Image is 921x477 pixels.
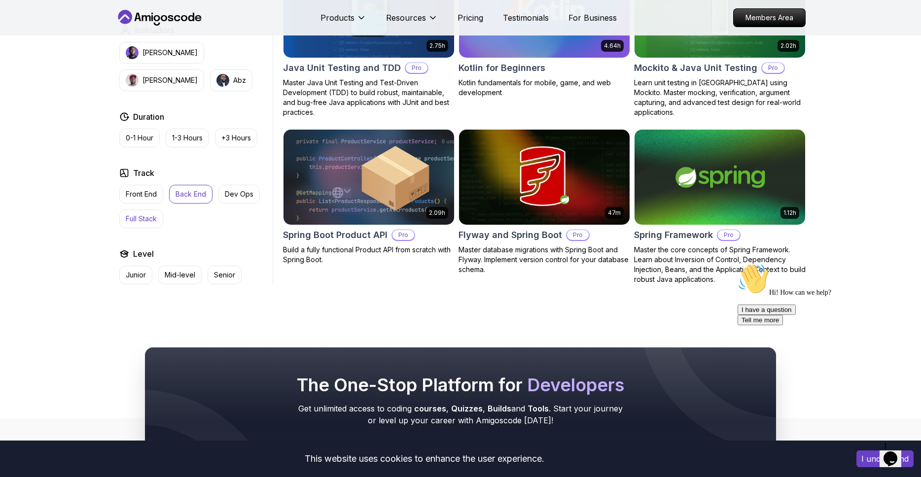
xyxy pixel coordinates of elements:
[608,209,621,217] p: 47m
[4,56,49,66] button: Tell me more
[208,266,242,284] button: Senior
[119,209,163,228] button: Full Stack
[158,266,202,284] button: Mid-level
[126,189,157,199] p: Front End
[4,4,181,66] div: 👋Hi! How can we help?I have a questionTell me more
[635,130,805,225] img: Spring Framework card
[780,42,796,50] p: 2.02h
[176,189,206,199] p: Back End
[856,450,914,467] button: Accept cookies
[119,266,152,284] button: Junior
[634,78,806,117] p: Learn unit testing in [GEOGRAPHIC_DATA] using Mockito. Master mocking, verification, argument cap...
[295,403,626,426] p: Get unlimited access to coding , , and . Start your journey or level up your career with Amigosco...
[166,129,209,147] button: 1-3 Hours
[459,245,630,274] p: Master database migrations with Spring Boot and Flyway. Implement version control for your databa...
[386,12,438,32] button: Resources
[133,167,154,179] h2: Track
[126,133,153,143] p: 0-1 Hour
[528,404,549,413] span: Tools
[429,42,445,50] p: 2.75h
[527,374,624,396] span: Developers
[429,209,445,217] p: 2.09h
[283,228,388,242] h2: Spring Boot Product API
[392,230,414,240] p: Pro
[119,42,204,64] button: instructor img[PERSON_NAME]
[459,228,562,242] h2: Flyway and Spring Boot
[233,75,246,85] p: Abz
[458,12,483,24] a: Pricing
[4,30,98,37] span: Hi! How can we help?
[634,228,713,242] h2: Spring Framework
[119,129,160,147] button: 0-1 Hour
[414,404,446,413] span: courses
[119,185,163,204] button: Front End
[634,245,806,284] p: Master the core concepts of Spring Framework. Learn about Inversion of Control, Dependency Inject...
[214,270,235,280] p: Senior
[169,185,213,204] button: Back End
[218,185,260,204] button: Dev Ops
[451,404,483,413] span: Quizzes
[762,63,784,73] p: Pro
[4,4,35,35] img: :wave:
[568,12,617,24] a: For Business
[165,270,195,280] p: Mid-level
[225,189,253,199] p: Dev Ops
[734,259,911,433] iframe: chat widget
[283,129,455,265] a: Spring Boot Product API card2.09hSpring Boot Product APIProBuild a fully functional Product API f...
[783,209,796,217] p: 1.12h
[126,46,139,59] img: instructor img
[459,78,630,98] p: Kotlin fundamentals for mobile, game, and web development
[320,12,366,32] button: Products
[386,12,426,24] p: Resources
[119,69,204,91] button: instructor img[PERSON_NAME]
[221,133,251,143] p: +3 Hours
[634,61,757,75] h2: Mockito & Java Unit Testing
[133,248,154,260] h2: Level
[283,61,401,75] h2: Java Unit Testing and TDD
[459,129,630,275] a: Flyway and Spring Boot card47mFlyway and Spring BootProMaster database migrations with Spring Boo...
[7,448,842,470] div: This website uses cookies to enhance the user experience.
[718,230,740,240] p: Pro
[126,74,139,87] img: instructor img
[634,129,806,285] a: Spring Framework card1.12hSpring FrameworkProMaster the core concepts of Spring Framework. Learn ...
[880,438,911,467] iframe: chat widget
[295,375,626,395] h2: The One-Stop Platform for
[133,111,164,123] h2: Duration
[126,270,146,280] p: Junior
[567,230,589,240] p: Pro
[320,12,354,24] p: Products
[459,61,545,75] h2: Kotlin for Beginners
[210,69,252,91] button: instructor imgAbz
[126,214,157,224] p: Full Stack
[283,78,455,117] p: Master Java Unit Testing and Test-Driven Development (TDD) to build robust, maintainable, and bug...
[488,404,511,413] span: Builds
[172,133,203,143] p: 1-3 Hours
[283,245,455,265] p: Build a fully functional Product API from scratch with Spring Boot.
[733,8,806,27] a: Members Area
[604,42,621,50] p: 4.64h
[215,129,257,147] button: +3 Hours
[503,12,549,24] a: Testimonials
[283,130,454,225] img: Spring Boot Product API card
[4,45,62,56] button: I have a question
[142,48,198,58] p: [PERSON_NAME]
[459,130,630,225] img: Flyway and Spring Boot card
[142,75,198,85] p: [PERSON_NAME]
[216,74,229,87] img: instructor img
[406,63,427,73] p: Pro
[734,9,805,27] p: Members Area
